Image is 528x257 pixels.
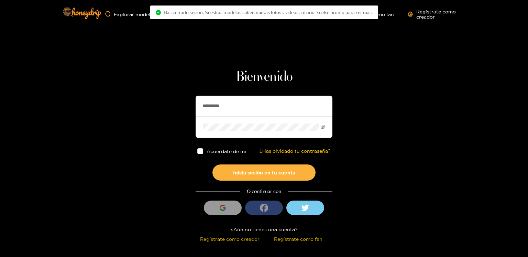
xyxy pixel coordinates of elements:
[233,170,295,175] font: Inicia sesión en tu cuenta
[247,188,281,194] font: O continuar con
[212,164,316,181] button: Inicia sesión en tu cuenta
[164,10,373,15] font: Has cerrado sesión. Nuestras modelos suben nuevas fotos y videos a diario. Vuelve pronto para ver...
[274,236,322,242] font: Regístrate como fan
[231,227,298,232] font: ¿Aún no tienes una cuenta?
[408,9,470,19] a: Regístrate como creador
[236,70,293,84] font: Bienvenido
[260,148,331,153] font: ¿Has olvidado tu contraseña?
[105,11,156,17] a: Explorar modelos
[321,125,325,129] span: invisible para los ojos
[207,149,246,154] font: Acuérdate de mí
[416,9,456,19] font: Regístrate como creador
[114,12,156,17] font: Explorar modelos
[156,10,161,15] span: círculo de control
[200,236,260,242] font: Regístrate como creador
